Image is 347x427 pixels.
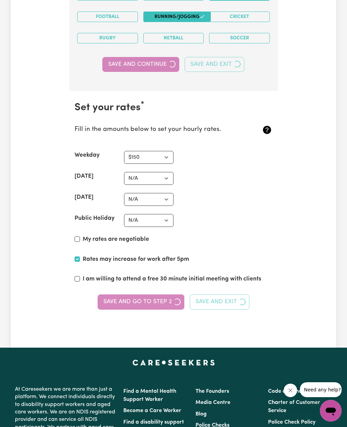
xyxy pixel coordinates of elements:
button: Soccer [209,33,270,43]
label: [DATE] [75,193,94,202]
a: Code of Conduct [268,389,310,394]
button: Netball [143,33,204,43]
label: Public Holiday [75,214,115,223]
a: Charter of Customer Service [268,400,320,413]
button: Running/Jogging [143,12,211,22]
iframe: Button to launch messaging window [320,400,342,422]
label: My rates are negotiable [83,235,149,244]
iframe: Close message [284,384,297,397]
label: [DATE] [75,172,94,181]
a: Find a Mental Health Support Worker [123,389,176,402]
a: Police Check Policy [268,420,315,425]
button: Rugby [77,33,138,43]
a: Media Centre [196,400,230,405]
button: Cricket [209,12,270,22]
label: I am willing to attend a free 30 minute initial meeting with clients [83,275,261,284]
a: Blog [196,411,207,417]
label: Rates may increase for work after 5pm [83,255,189,264]
button: Football [77,12,138,22]
a: Become a Care Worker [123,408,181,413]
a: The Founders [196,389,229,394]
p: Fill in the amounts below to set your hourly rates. [75,125,240,135]
a: Careseekers home page [132,360,215,365]
label: Weekday [75,151,100,160]
iframe: Message from company [300,382,342,397]
h2: Set your rates [75,102,272,114]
